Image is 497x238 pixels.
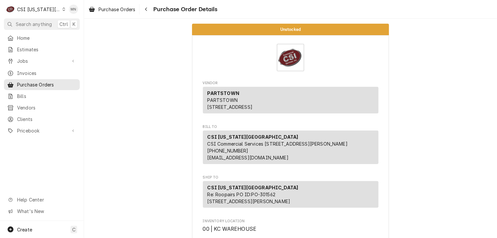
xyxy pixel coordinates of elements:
a: Go to What's New [4,206,80,217]
span: Estimates [17,46,76,53]
a: [EMAIL_ADDRESS][DOMAIN_NAME] [207,155,289,160]
a: Home [4,33,80,43]
span: Clients [17,116,76,123]
img: Logo [277,44,304,71]
span: Ctrl [59,21,68,28]
span: Re: Roopairs PO ID: PO-301562 [207,192,276,197]
a: Invoices [4,68,80,79]
span: Ship To [203,175,378,180]
div: Bill To [203,131,378,167]
div: Ship To [203,181,378,208]
div: Ship To [203,181,378,210]
div: CSI [US_STATE][GEOGRAPHIC_DATA] [17,6,60,13]
span: Purchase Orders [17,81,76,88]
strong: PARTSTOWN [207,90,239,96]
span: Inventory Location [203,225,378,233]
span: Bill To [203,124,378,130]
span: Search anything [16,21,52,28]
span: Vendor [203,81,378,86]
span: CSI Commercial Services [STREET_ADDRESS][PERSON_NAME] [207,141,348,147]
div: Vendor [203,87,378,113]
strong: CSI [US_STATE][GEOGRAPHIC_DATA] [207,134,298,140]
div: Purchase Order Bill To [203,124,378,167]
a: Purchase Orders [4,79,80,90]
span: Purchase Orders [98,6,135,13]
div: CSI Kansas City's Avatar [6,5,15,14]
a: Go to Pricebook [4,125,80,136]
span: K [73,21,76,28]
button: Search anythingCtrlK [4,18,80,30]
span: Invoices [17,70,76,77]
div: Melissa Nehls's Avatar [69,5,78,14]
span: Unstocked [280,27,301,32]
div: Purchase Order Vendor [203,81,378,116]
span: [STREET_ADDRESS][PERSON_NAME] [207,199,291,204]
span: Home [17,35,76,41]
span: Pricebook [17,127,67,134]
div: MN [69,5,78,14]
span: Help Center [17,196,76,203]
a: Estimates [4,44,80,55]
span: PARTSTOWN [STREET_ADDRESS] [207,97,253,110]
span: Bills [17,93,76,100]
a: Purchase Orders [86,4,138,15]
span: Jobs [17,58,67,64]
div: Inventory Location [203,219,378,233]
span: C [72,226,76,233]
div: Bill To [203,131,378,164]
span: Purchase Order Details [151,5,217,14]
a: Clients [4,114,80,125]
a: Go to Help Center [4,194,80,205]
strong: CSI [US_STATE][GEOGRAPHIC_DATA] [207,185,298,190]
a: [PHONE_NUMBER] [207,148,248,154]
div: Purchase Order Ship To [203,175,378,211]
span: What's New [17,208,76,215]
div: Vendor [203,87,378,116]
div: Status [192,24,389,35]
div: C [6,5,15,14]
a: Go to Jobs [4,56,80,66]
span: Vendors [17,104,76,111]
span: Inventory Location [203,219,378,224]
a: Vendors [4,102,80,113]
button: Navigate back [141,4,151,14]
span: 00 | KC WAREHOUSE [203,226,257,232]
a: Bills [4,91,80,102]
span: Create [17,227,32,232]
